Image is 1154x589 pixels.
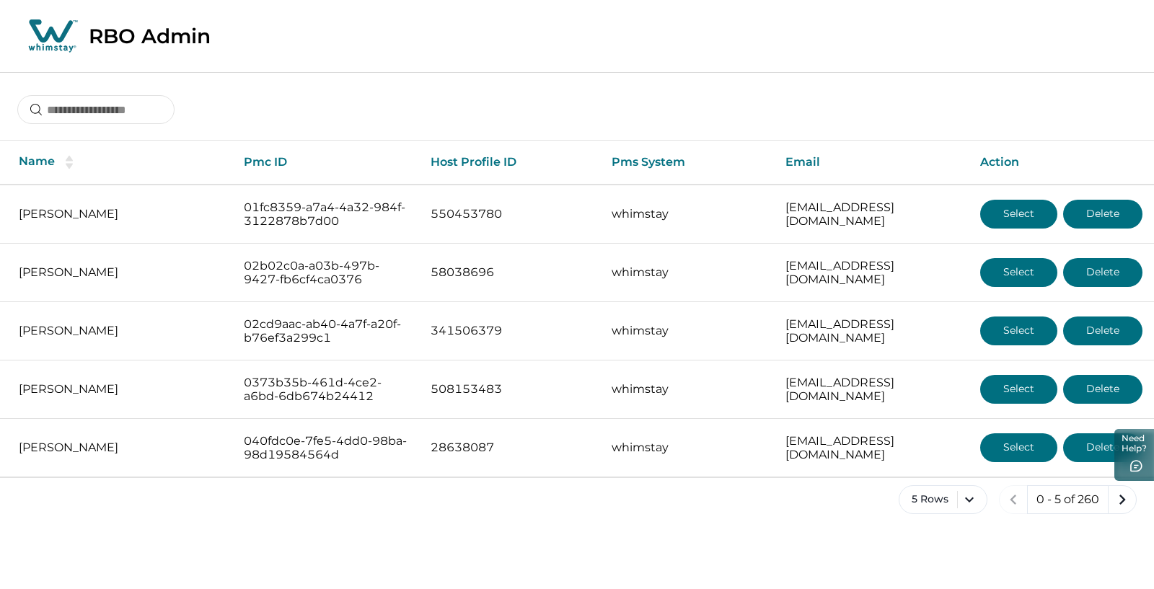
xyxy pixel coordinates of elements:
p: [EMAIL_ADDRESS][DOMAIN_NAME] [785,200,957,229]
button: Delete [1063,258,1142,287]
p: 01fc8359-a7a4-4a32-984f-3122878b7d00 [244,200,408,229]
button: Delete [1063,316,1142,345]
p: [EMAIL_ADDRESS][DOMAIN_NAME] [785,376,957,404]
p: [EMAIL_ADDRESS][DOMAIN_NAME] [785,317,957,345]
p: [EMAIL_ADDRESS][DOMAIN_NAME] [785,259,957,287]
p: [EMAIL_ADDRESS][DOMAIN_NAME] [785,434,957,462]
p: 28638087 [431,440,589,455]
button: Select [980,258,1057,287]
button: 5 Rows [899,485,987,514]
th: Action [969,141,1154,185]
th: Email [774,141,969,185]
button: 0 - 5 of 260 [1027,485,1109,514]
p: 58038696 [431,265,589,280]
p: 508153483 [431,382,589,397]
p: 02b02c0a-a03b-497b-9427-fb6cf4ca0376 [244,259,408,287]
button: Select [980,200,1057,229]
button: Select [980,316,1057,345]
p: [PERSON_NAME] [19,265,221,280]
button: sorting [55,155,84,169]
button: Select [980,375,1057,404]
button: Delete [1063,433,1142,462]
p: whimstay [612,440,762,455]
p: whimstay [612,265,762,280]
button: Select [980,433,1057,462]
p: 0 - 5 of 260 [1036,492,1099,507]
p: [PERSON_NAME] [19,382,221,397]
button: previous page [999,485,1028,514]
p: 341506379 [431,324,589,338]
button: Delete [1063,375,1142,404]
p: whimstay [612,382,762,397]
p: [PERSON_NAME] [19,207,221,221]
p: whimstay [612,207,762,221]
p: 02cd9aac-ab40-4a7f-a20f-b76ef3a299c1 [244,317,408,345]
p: [PERSON_NAME] [19,324,221,338]
p: 040fdc0e-7fe5-4dd0-98ba-98d19584564d [244,434,408,462]
p: RBO Admin [89,24,211,48]
th: Host Profile ID [419,141,600,185]
button: next page [1108,485,1137,514]
th: Pmc ID [232,141,419,185]
th: Pms System [600,141,774,185]
button: Delete [1063,200,1142,229]
p: 0373b35b-461d-4ce2-a6bd-6db674b24412 [244,376,408,404]
p: 550453780 [431,207,589,221]
p: whimstay [612,324,762,338]
p: [PERSON_NAME] [19,440,221,455]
